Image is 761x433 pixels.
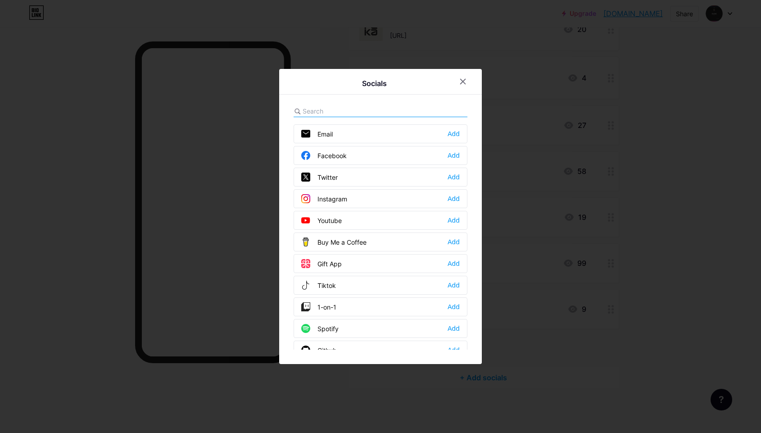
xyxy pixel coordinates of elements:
[448,194,460,203] div: Add
[448,281,460,290] div: Add
[301,151,347,160] div: Facebook
[301,237,367,246] div: Buy Me a Coffee
[301,173,338,182] div: Twitter
[448,129,460,138] div: Add
[448,173,460,182] div: Add
[448,237,460,246] div: Add
[301,281,336,290] div: Tiktok
[448,151,460,160] div: Add
[303,106,402,116] input: Search
[448,216,460,225] div: Add
[301,302,336,311] div: 1-on-1
[301,216,342,225] div: Youtube
[301,259,342,268] div: Gift App
[448,324,460,333] div: Add
[362,78,387,89] div: Socials
[301,129,333,138] div: Email
[301,194,347,203] div: Instagram
[448,259,460,268] div: Add
[448,302,460,311] div: Add
[301,324,339,333] div: Spotify
[448,346,460,355] div: Add
[301,346,337,355] div: Github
